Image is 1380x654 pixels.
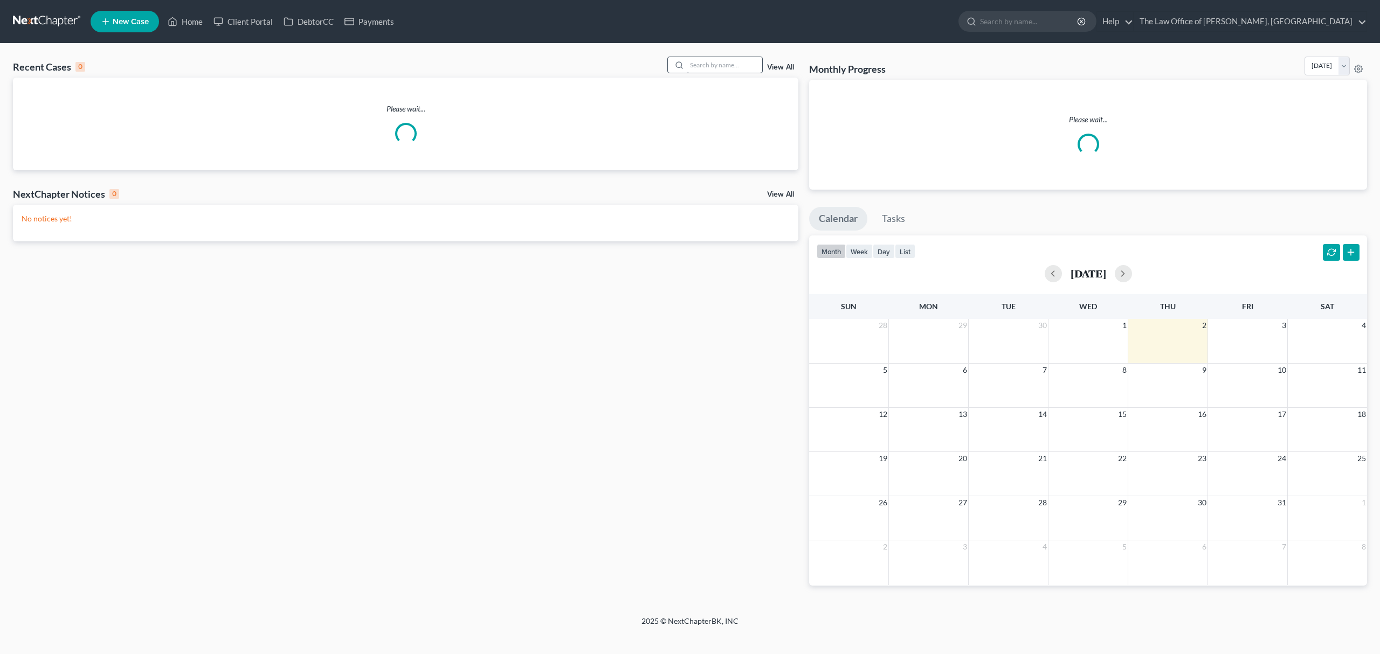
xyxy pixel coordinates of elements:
span: Fri [1242,302,1253,311]
input: Search by name... [980,11,1079,31]
a: The Law Office of [PERSON_NAME], [GEOGRAPHIC_DATA] [1134,12,1367,31]
a: Home [162,12,208,31]
a: Payments [339,12,399,31]
span: 3 [962,540,968,553]
a: View All [767,191,794,198]
span: 3 [1281,319,1287,332]
span: 26 [878,496,888,509]
input: Search by name... [687,57,762,73]
a: View All [767,64,794,71]
a: Help [1097,12,1133,31]
span: 1 [1121,319,1128,332]
div: 0 [75,62,85,72]
span: 5 [882,364,888,377]
a: Calendar [809,207,867,231]
span: 2 [1201,319,1207,332]
span: 1 [1361,496,1367,509]
span: 20 [957,452,968,465]
a: Tasks [872,207,915,231]
p: Please wait... [13,103,798,114]
span: 6 [962,364,968,377]
button: week [846,244,873,259]
span: 27 [957,496,968,509]
span: 9 [1201,364,1207,377]
p: Please wait... [818,114,1358,125]
span: 11 [1356,364,1367,377]
span: Mon [919,302,938,311]
span: 15 [1117,408,1128,421]
span: 5 [1121,540,1128,553]
button: month [817,244,846,259]
span: Sun [841,302,857,311]
span: 21 [1037,452,1048,465]
button: day [873,244,895,259]
span: 25 [1356,452,1367,465]
span: 22 [1117,452,1128,465]
span: 4 [1041,540,1048,553]
span: 4 [1361,319,1367,332]
span: 6 [1201,540,1207,553]
button: list [895,244,915,259]
a: DebtorCC [278,12,339,31]
span: 7 [1281,540,1287,553]
h2: [DATE] [1071,268,1106,279]
span: 30 [1197,496,1207,509]
a: Client Portal [208,12,278,31]
span: 18 [1356,408,1367,421]
div: NextChapter Notices [13,187,119,200]
span: 16 [1197,408,1207,421]
span: 29 [957,319,968,332]
span: 13 [957,408,968,421]
span: 8 [1121,364,1128,377]
span: New Case [113,18,149,26]
span: 19 [878,452,888,465]
span: 24 [1276,452,1287,465]
span: Wed [1079,302,1097,311]
span: 17 [1276,408,1287,421]
span: Sat [1321,302,1334,311]
span: 2 [882,540,888,553]
div: 0 [109,189,119,199]
span: Thu [1160,302,1176,311]
div: 2025 © NextChapterBK, INC [383,616,997,635]
span: 29 [1117,496,1128,509]
span: 23 [1197,452,1207,465]
span: 12 [878,408,888,421]
span: 30 [1037,319,1048,332]
p: No notices yet! [22,213,790,224]
span: 8 [1361,540,1367,553]
h3: Monthly Progress [809,62,886,75]
div: Recent Cases [13,60,85,73]
span: 28 [1037,496,1048,509]
span: 28 [878,319,888,332]
span: Tue [1002,302,1016,311]
span: 31 [1276,496,1287,509]
span: 14 [1037,408,1048,421]
span: 7 [1041,364,1048,377]
span: 10 [1276,364,1287,377]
